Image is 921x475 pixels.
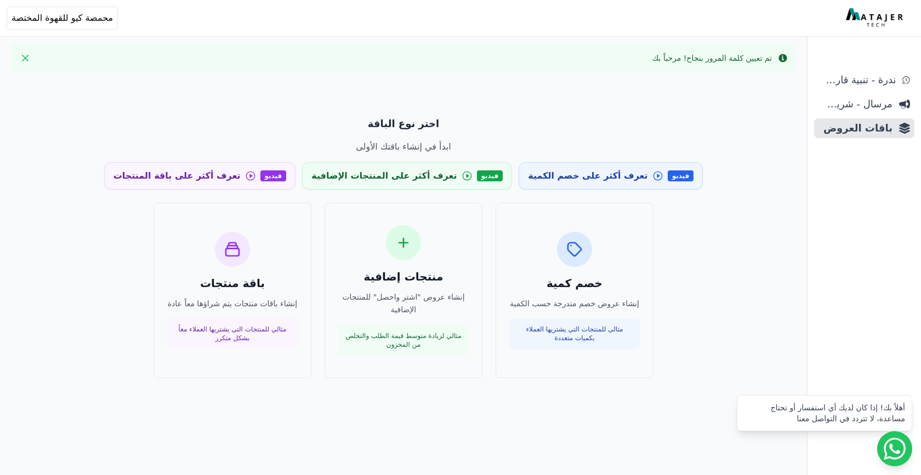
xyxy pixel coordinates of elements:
[516,325,633,342] p: مثالي للمنتجات التي يشتريها العملاء بكميات متعددة
[744,402,905,424] div: أهلاً بك! إذا كان لديك أي استفسار أو تحتاج مساعدة، لا تتردد في التواصل معنا
[818,121,892,136] span: باقات العروض
[345,331,462,349] p: مثالي لزيادة متوسط قيمة الطلب والتخلص من المخزون
[167,297,298,310] p: إنشاء باقات منتجات يتم شراؤها معاً عادة
[7,7,118,30] button: محمصة كيو للقهوة المختصة
[477,170,503,181] span: فيديو
[338,269,469,284] h3: منتجات إضافية
[818,72,896,88] span: ندرة - تنبية قارب علي النفاذ
[174,325,291,342] p: مثالي للمنتجات التي يشتريها العملاء معاً بشكل متكرر
[652,53,772,64] div: تم تعيين كلمة المرور بنجاح! مرحباً بك
[818,96,892,112] span: مرسال - شريط دعاية
[668,170,694,181] span: فيديو
[167,276,298,291] h3: باقة منتجات
[16,49,34,67] button: Close
[12,12,113,25] span: محمصة كيو للقهوة المختصة
[57,140,750,153] p: ابدأ في إنشاء باقتك الأولى
[509,276,640,291] h3: خصم كمية
[113,169,241,182] span: تعرف أكثر على باقة المنتجات
[528,169,647,182] span: تعرف أكثر على خصم الكمية
[519,162,703,190] a: فيديو تعرف أكثر على خصم الكمية
[338,291,469,316] p: إنشاء عروض "اشتر واحصل" للمنتجات الإضافية
[302,162,512,190] a: فيديو تعرف أكثر على المنتجات الإضافية
[509,297,640,310] p: إنشاء عروض خصم متدرجة حسب الكمية
[846,8,906,28] img: MatajerTech Logo
[311,169,457,182] span: تعرف أكثر على المنتجات الإضافية
[57,116,750,131] p: اختر نوع الباقة
[104,162,296,190] a: فيديو تعرف أكثر على باقة المنتجات
[260,170,287,181] span: فيديو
